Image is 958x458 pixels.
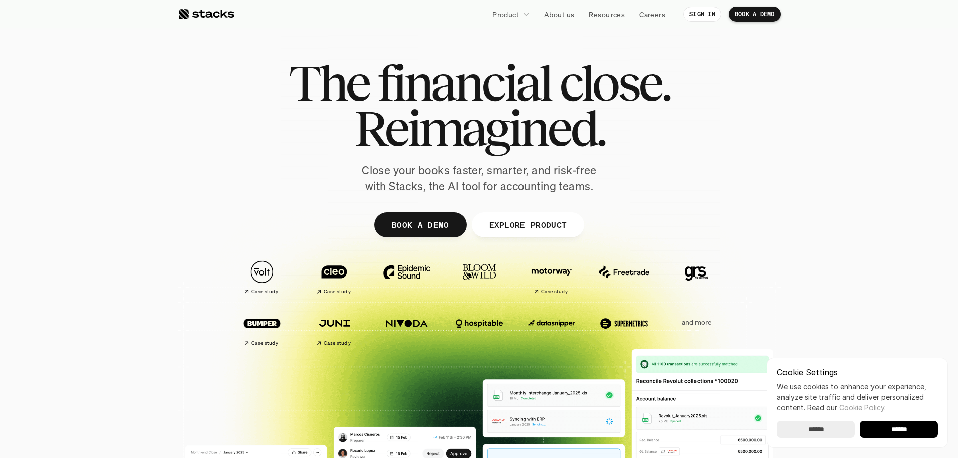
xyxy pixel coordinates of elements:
[303,307,366,350] a: Case study
[839,403,884,412] a: Cookie Policy
[471,212,584,237] a: EXPLORE PRODUCT
[489,217,567,232] p: EXPLORE PRODUCT
[231,307,293,350] a: Case study
[520,255,583,299] a: Case study
[324,340,351,346] h2: Case study
[354,106,604,151] span: Reimagined.
[665,318,728,327] p: and more
[492,9,519,20] p: Product
[377,60,551,106] span: financial
[777,368,938,376] p: Cookie Settings
[689,11,715,18] p: SIGN IN
[251,289,278,295] h2: Case study
[374,212,466,237] a: BOOK A DEMO
[777,381,938,413] p: We use cookies to enhance your experience, analyze site traffic and deliver personalized content.
[589,9,625,20] p: Resources
[391,217,449,232] p: BOOK A DEMO
[289,60,369,106] span: The
[303,255,366,299] a: Case study
[544,9,574,20] p: About us
[583,5,631,23] a: Resources
[735,11,775,18] p: BOOK A DEMO
[538,5,580,23] a: About us
[729,7,781,22] a: BOOK A DEMO
[231,255,293,299] a: Case study
[251,340,278,346] h2: Case study
[633,5,671,23] a: Careers
[683,7,721,22] a: SIGN IN
[807,403,886,412] span: Read our .
[541,289,568,295] h2: Case study
[559,60,670,106] span: close.
[639,9,665,20] p: Careers
[324,289,351,295] h2: Case study
[354,163,605,194] p: Close your books faster, smarter, and risk-free with Stacks, the AI tool for accounting teams.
